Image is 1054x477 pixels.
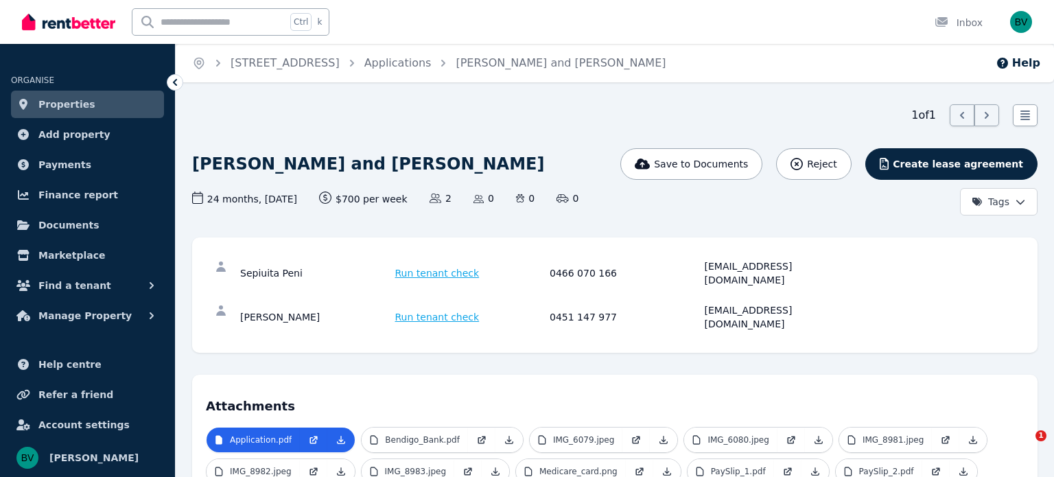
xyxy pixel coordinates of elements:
[38,417,130,433] span: Account settings
[38,156,91,173] span: Payments
[473,191,494,205] span: 0
[1010,11,1032,33] img: Benmon Mammen Varghese
[11,181,164,209] a: Finance report
[707,434,769,445] p: IMG_6080.jpeg
[240,259,391,287] div: Sepiuita Peni
[1007,430,1040,463] iframe: Intercom live chat
[362,428,468,452] a: Bendigo_Bank.pdf
[11,302,164,329] button: Manage Property
[972,195,1009,209] span: Tags
[863,434,924,445] p: IMG_8981.jpeg
[38,386,113,403] span: Refer a friend
[290,13,312,31] span: Ctrl
[22,12,115,32] img: RentBetter
[300,428,327,452] a: Open in new Tab
[550,303,701,331] div: 0451 147 977
[654,157,748,171] span: Save to Documents
[11,211,164,239] a: Documents
[430,191,452,205] span: 2
[539,466,618,477] p: Medicare_card.png
[11,411,164,439] a: Account settings
[11,151,164,178] a: Payments
[495,428,523,452] a: Download Attachment
[240,303,391,331] div: [PERSON_NAME]
[38,356,102,373] span: Help centre
[231,56,340,69] a: [STREET_ADDRESS]
[622,428,650,452] a: Open in new Tab
[959,428,987,452] a: Download Attachment
[230,434,292,445] p: Application.pdf
[206,388,1024,416] h4: Attachments
[192,191,297,206] span: 24 months , [DATE]
[911,107,936,124] span: 1 of 1
[38,307,132,324] span: Manage Property
[11,75,54,85] span: ORGANISE
[38,96,95,113] span: Properties
[11,272,164,299] button: Find a tenant
[11,381,164,408] a: Refer a friend
[777,428,805,452] a: Open in new Tab
[38,187,118,203] span: Finance report
[38,217,99,233] span: Documents
[893,157,1023,171] span: Create lease agreement
[711,466,766,477] p: PaySlip_1.pdf
[317,16,322,27] span: k
[553,434,615,445] p: IMG_6079.jpeg
[530,428,623,452] a: IMG_6079.jpeg
[385,434,460,445] p: Bendigo_Bank.pdf
[395,310,480,324] span: Run tenant check
[385,466,447,477] p: IMG_8983.jpeg
[49,450,139,466] span: [PERSON_NAME]
[705,259,856,287] div: [EMAIL_ADDRESS][DOMAIN_NAME]
[38,247,105,264] span: Marketplace
[456,56,666,69] a: [PERSON_NAME] and [PERSON_NAME]
[327,428,355,452] a: Download Attachment
[468,428,495,452] a: Open in new Tab
[16,447,38,469] img: Benmon Mammen Varghese
[932,428,959,452] a: Open in new Tab
[516,191,535,205] span: 0
[650,428,677,452] a: Download Attachment
[38,126,110,143] span: Add property
[557,191,578,205] span: 0
[705,303,856,331] div: [EMAIL_ADDRESS][DOMAIN_NAME]
[192,153,544,175] h1: [PERSON_NAME] and [PERSON_NAME]
[319,191,408,206] span: $700 per week
[865,148,1038,180] button: Create lease agreement
[11,242,164,269] a: Marketplace
[684,428,777,452] a: IMG_6080.jpeg
[230,466,292,477] p: IMG_8982.jpeg
[11,91,164,118] a: Properties
[620,148,763,180] button: Save to Documents
[11,121,164,148] a: Add property
[805,428,832,452] a: Download Attachment
[395,266,480,280] span: Run tenant check
[1035,430,1046,441] span: 1
[996,55,1040,71] button: Help
[960,188,1038,216] button: Tags
[11,351,164,378] a: Help centre
[859,466,914,477] p: PaySlip_2.pdf
[38,277,111,294] span: Find a tenant
[176,44,682,82] nav: Breadcrumb
[776,148,851,180] button: Reject
[364,56,432,69] a: Applications
[839,428,933,452] a: IMG_8981.jpeg
[207,428,300,452] a: Application.pdf
[935,16,983,30] div: Inbox
[550,259,701,287] div: 0466 070 166
[807,157,836,171] span: Reject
